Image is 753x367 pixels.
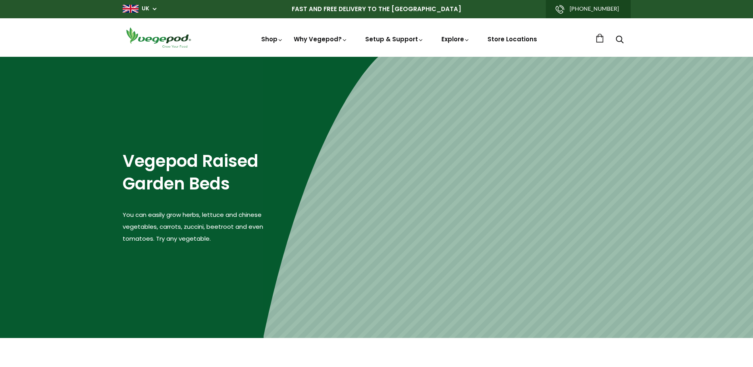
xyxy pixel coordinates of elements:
p: You can easily grow herbs, lettuce and chinese vegetables, carrots, zuccini, beetroot and even to... [123,209,264,245]
a: Search [616,36,624,44]
img: Vegepod [123,26,194,49]
a: Why Vegepod? [294,35,348,43]
h2: Vegepod Raised Garden Beds [123,150,264,195]
a: Explore [441,35,470,43]
img: gb_large.png [123,5,139,13]
a: Store Locations [487,35,537,43]
a: Shop [261,35,283,43]
a: UK [142,5,149,13]
a: Setup & Support [365,35,424,43]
